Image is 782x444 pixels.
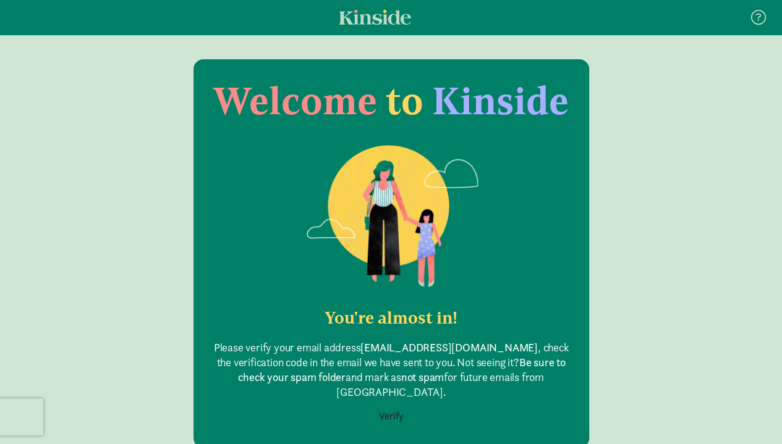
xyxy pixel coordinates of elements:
[401,370,444,384] b: not spam
[360,340,537,354] b: [EMAIL_ADDRESS][DOMAIN_NAME]
[213,340,569,400] p: Please verify your email address , check the verification code in the email we have sent to you. ...
[213,78,377,124] span: Welcome
[238,355,565,384] b: Be sure to check your spam folder
[432,78,569,124] span: Kinside
[386,78,423,124] span: to
[213,308,569,328] h2: You're almost in!
[371,404,412,428] button: Verify
[339,9,411,25] a: Kinside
